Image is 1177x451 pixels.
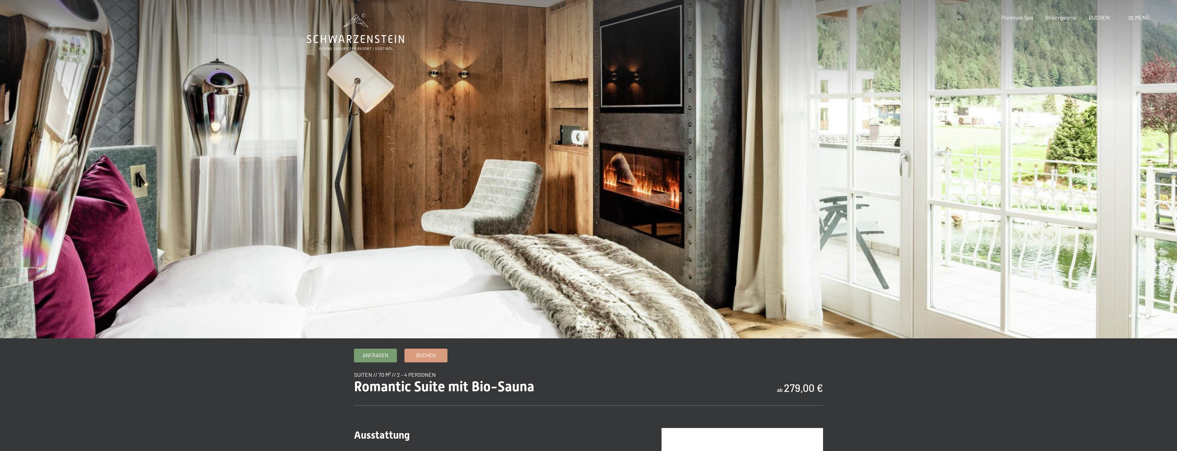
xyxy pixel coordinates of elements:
span: ab [777,386,783,393]
span: Romantic Suite mit Bio-Sauna [354,379,534,395]
b: 279,00 € [784,382,823,394]
span: Anfragen [363,352,388,359]
span: Ausstattung [354,429,410,441]
a: Premium Spa [1001,14,1033,21]
span: Suiten // 70 m² // 2 - 4 Personen [354,371,436,378]
span: Buchen [416,352,436,359]
span: Menü [1135,14,1150,21]
a: Buchen [405,349,447,362]
a: BUCHEN [1089,14,1110,21]
a: Anfragen [354,349,397,362]
a: Bildergalerie [1045,14,1077,21]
